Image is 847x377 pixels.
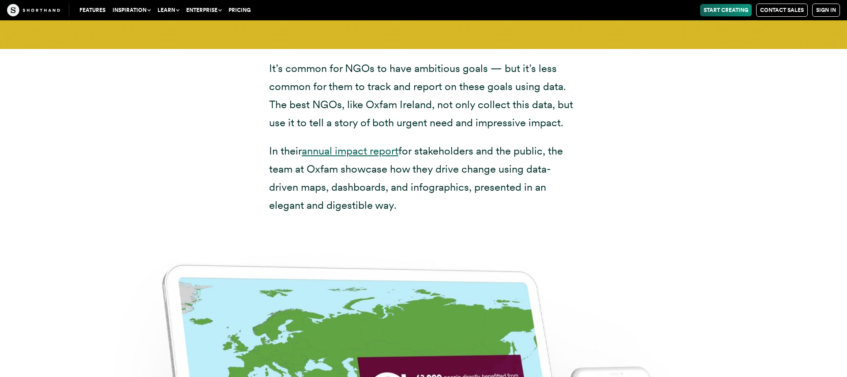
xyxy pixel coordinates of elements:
[7,4,60,16] img: The Craft
[700,4,752,16] a: Start Creating
[756,4,808,17] a: Contact Sales
[269,142,578,214] p: In their for stakeholders and the public, the team at Oxfam showcase how they drive change using ...
[269,60,578,132] p: It’s common for NGOs to have ambitious goals — but it’s less common for them to track and report ...
[183,4,225,16] button: Enterprise
[225,4,254,16] a: Pricing
[154,4,183,16] button: Learn
[76,4,109,16] a: Features
[109,4,154,16] button: Inspiration
[302,144,398,157] a: annual impact report
[812,4,840,17] a: Sign in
